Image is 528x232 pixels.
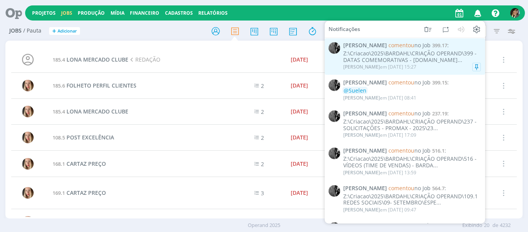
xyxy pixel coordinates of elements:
[53,189,106,196] a: 169.1CARTAZ PREÇO
[78,10,105,16] a: Produção
[291,161,308,167] div: [DATE]
[344,87,366,94] span: @Suelen
[66,134,114,141] span: POST EXCELÊNCIA
[343,95,380,101] span: [PERSON_NAME]
[128,56,160,63] span: REDAÇÃO
[343,110,481,117] span: :
[343,185,481,192] span: :
[343,206,380,213] span: [PERSON_NAME]
[343,169,380,175] span: [PERSON_NAME]
[432,110,447,117] span: 237.19
[111,10,124,16] a: Mídia
[261,189,264,197] span: 3
[343,132,416,138] div: em [DATE] 17:09
[432,185,445,192] span: 564.7
[261,108,264,115] span: 2
[58,29,77,34] span: Adicionar
[291,190,308,196] div: [DATE]
[432,42,447,49] span: 399.17
[343,79,387,86] span: [PERSON_NAME]
[53,56,65,63] span: 185.4
[343,42,481,49] span: :
[329,79,340,91] img: P
[23,27,41,34] span: / Pauta
[53,56,128,63] a: 185.4LONA MERCADO CLUBE
[484,222,489,229] span: 20
[343,132,380,138] span: [PERSON_NAME]
[492,222,498,229] span: de
[53,82,136,89] a: 185.6FOLHETO PERFIL CLIENTES
[61,10,72,16] a: Jobs
[128,10,162,16] button: Financeiro
[388,184,431,192] span: no Job
[53,82,65,89] span: 185.6
[343,79,481,86] span: :
[196,10,230,16] button: Relatórios
[198,10,228,16] a: Relatórios
[53,108,65,115] span: 185.4
[432,79,447,86] span: 399.15
[22,216,34,228] img: T
[510,8,520,18] img: S
[66,82,136,89] span: FOLHETO PERFIL CLIENTES
[53,160,106,167] a: 168.1CARTAZ PREÇO
[291,109,308,114] div: [DATE]
[66,160,106,167] span: CARTAZ PREÇO
[388,79,431,86] span: no Job
[261,160,264,168] span: 2
[9,27,22,34] span: Jobs
[22,187,34,199] img: T
[388,147,414,154] span: comentou
[53,189,65,196] span: 169.1
[30,10,58,16] button: Projetos
[53,134,65,141] span: 108.5
[108,10,127,16] button: Mídia
[66,108,128,115] span: LONA MERCADO CLUBE
[329,26,360,33] span: Notificações
[343,148,481,154] span: :
[343,50,481,64] div: Z:\Criacao\2025\BARDAHL\CRIAÇÃO OPERAND\399 - DATAS COMEMORATIVAS - [DOMAIN_NAME]...
[343,64,380,70] span: [PERSON_NAME]
[291,83,308,88] div: [DATE]
[165,10,193,16] span: Cadastros
[53,108,128,115] a: 185.4LONA MERCADO CLUBE
[388,79,414,86] span: comentou
[66,189,106,196] span: CARTAZ PREÇO
[343,64,416,70] div: em [DATE] 15:27
[388,110,414,117] span: comentou
[343,148,387,154] span: [PERSON_NAME]
[59,10,75,16] button: Jobs
[343,193,481,206] div: Z:\Criacao\2025\BARDAHL\CRIAÇÃO OPERAND\109.1 REDES SOCIAIS\09- SETEMBRO\ESPE...
[343,119,481,132] div: Z:\Criacao\2025\BARDAHL\CRIAÇÃO OPERAND\237 - SOLICITAÇÕES - PROMAX - 2025\23...
[291,135,308,140] div: [DATE]
[329,110,340,122] img: P
[510,6,520,20] button: S
[343,42,387,49] span: [PERSON_NAME]
[329,42,340,54] img: P
[53,134,114,141] a: 108.5POST EXCELÊNCIA
[66,56,128,63] span: LONA MERCADO CLUBE
[22,158,34,170] img: T
[432,147,445,154] span: 516.1
[500,222,511,229] span: 4232
[343,207,416,213] div: em [DATE] 09:47
[22,132,34,143] img: T
[130,10,159,16] a: Financeiro
[329,148,340,159] img: P
[388,110,431,117] span: no Job
[261,134,264,141] span: 2
[52,27,56,35] span: +
[388,184,414,192] span: comentou
[329,185,340,197] img: P
[261,82,264,89] span: 2
[343,185,387,192] span: [PERSON_NAME]
[49,27,80,35] button: +Adicionar
[388,147,431,154] span: no Job
[291,57,308,62] div: [DATE]
[53,160,65,167] span: 168.1
[462,222,482,229] span: Exibindo
[343,156,481,169] div: Z:\Criacao\2025\BARDAHL\CRIAÇÃO OPERAND\516 - VÍDEOS (TIME DE VENDAS) - BARDA...
[22,80,34,91] img: T
[343,110,387,117] span: [PERSON_NAME]
[388,41,431,49] span: no Job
